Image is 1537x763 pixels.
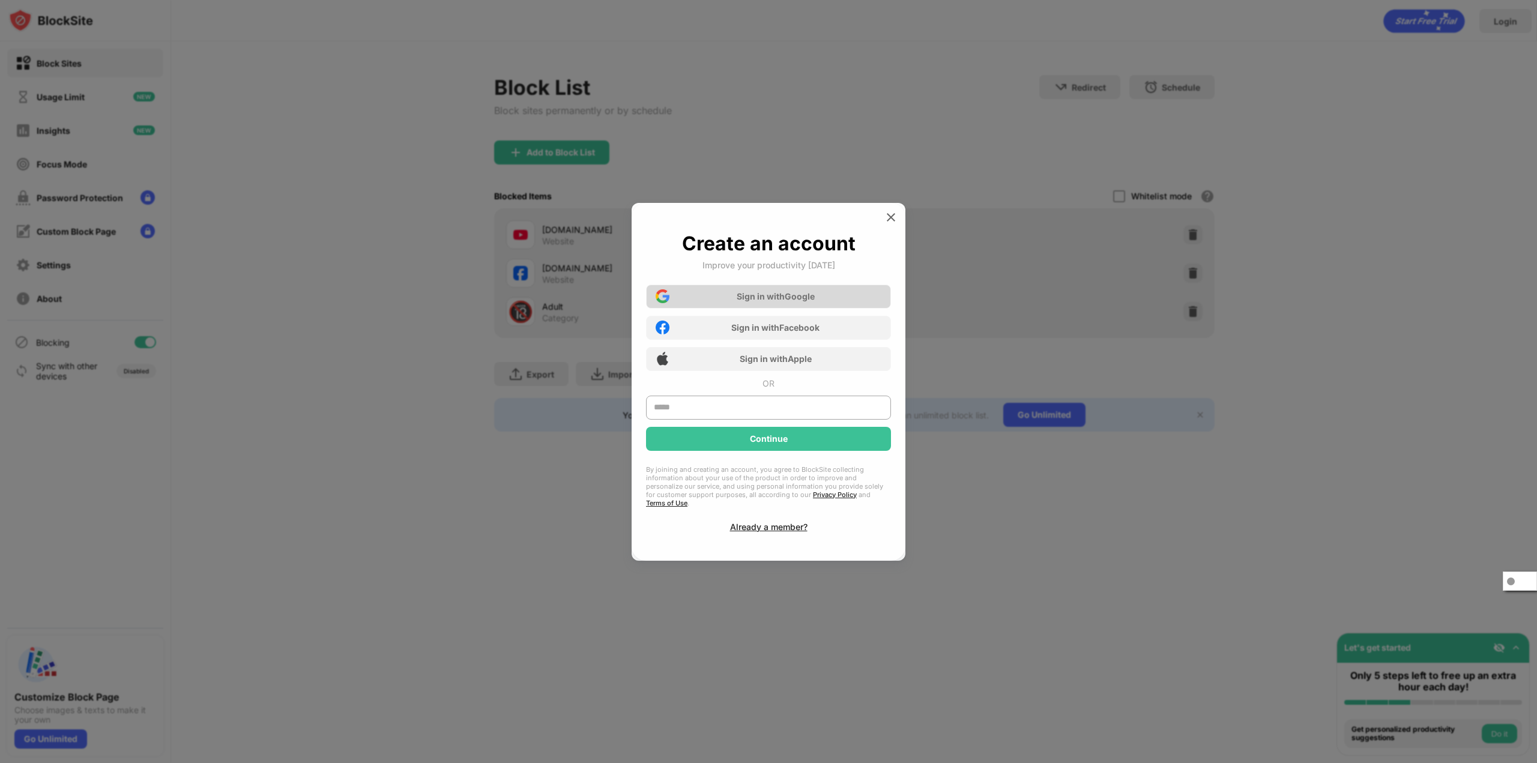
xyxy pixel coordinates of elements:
div: OR [762,378,775,388]
div: By joining and creating an account, you agree to BlockSite collecting information about your use ... [646,465,891,507]
div: Create an account [682,232,856,255]
img: google-icon.png [656,289,669,303]
div: Continue [750,434,788,444]
img: apple-icon.png [656,352,669,366]
div: Sign in with Facebook [731,322,820,333]
div: Sign in with Google [737,291,815,301]
img: facebook-icon.png [656,321,669,334]
a: Terms of Use [646,499,687,507]
a: Privacy Policy [813,490,857,499]
div: Already a member? [730,522,808,532]
div: Sign in with Apple [740,354,812,364]
div: Improve your productivity [DATE] [702,260,835,270]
